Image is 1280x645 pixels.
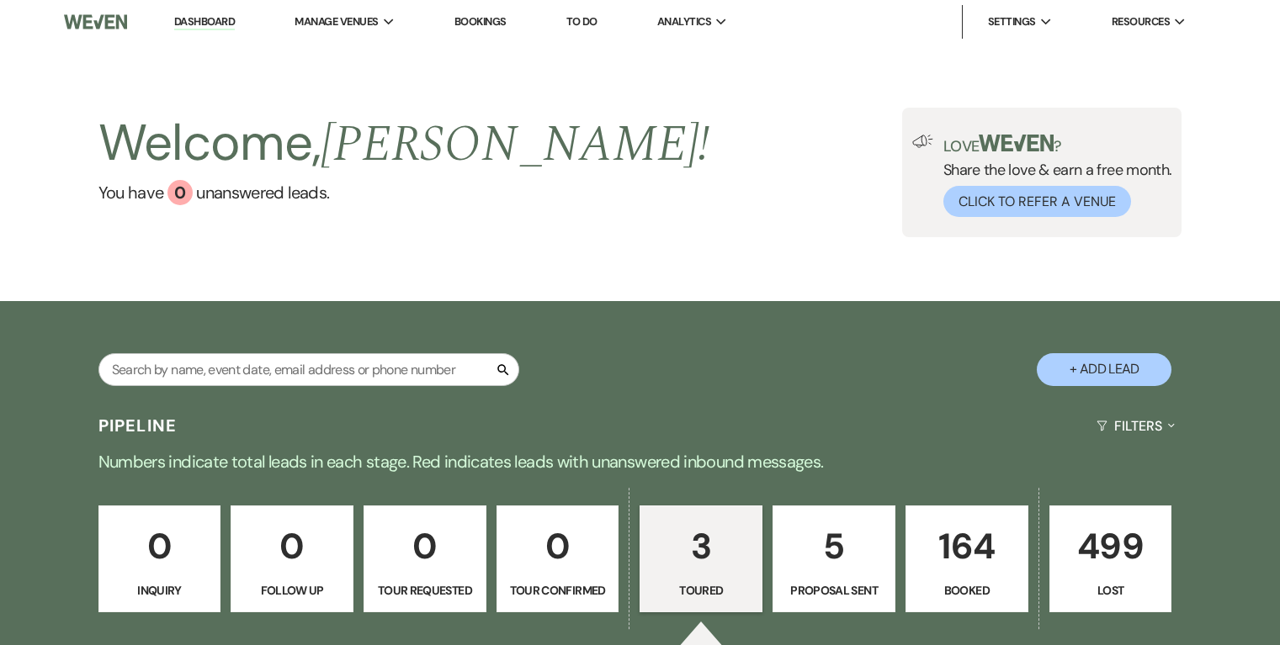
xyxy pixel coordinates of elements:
a: 499Lost [1049,505,1172,613]
button: + Add Lead [1037,353,1171,386]
a: 0Follow Up [231,505,353,613]
a: 0Tour Confirmed [497,505,619,613]
p: Booked [916,581,1017,600]
a: 3Toured [640,505,762,613]
span: Settings [988,13,1036,30]
p: 0 [374,518,475,574]
span: Manage Venues [295,13,378,30]
p: 3 [651,518,752,574]
p: 164 [916,518,1017,574]
p: 0 [507,518,608,574]
div: Share the love & earn a free month. [933,135,1172,217]
a: 0Tour Requested [364,505,486,613]
span: Analytics [657,13,711,30]
a: 5Proposal Sent [773,505,895,613]
img: weven-logo-green.svg [979,135,1054,151]
a: 0Inquiry [98,505,221,613]
a: You have 0 unanswered leads. [98,180,710,205]
button: Click to Refer a Venue [943,186,1131,217]
p: Proposal Sent [783,581,884,600]
p: Follow Up [242,581,343,600]
p: Numbers indicate total leads in each stage. Red indicates leads with unanswered inbound messages. [35,448,1246,475]
p: Love ? [943,135,1172,154]
a: Dashboard [174,14,235,30]
p: Lost [1060,581,1161,600]
p: 5 [783,518,884,574]
a: 164Booked [906,505,1028,613]
p: Inquiry [109,581,210,600]
img: Weven Logo [64,4,127,40]
span: Resources [1112,13,1170,30]
img: loud-speaker-illustration.svg [912,135,933,148]
span: [PERSON_NAME] ! [321,106,709,183]
a: Bookings [454,14,507,29]
a: To Do [566,14,598,29]
input: Search by name, event date, email address or phone number [98,353,519,386]
p: Tour Requested [374,581,475,600]
button: Filters [1090,404,1182,448]
p: Toured [651,581,752,600]
p: 0 [242,518,343,574]
h3: Pipeline [98,414,178,437]
p: 499 [1060,518,1161,574]
p: 0 [109,518,210,574]
h2: Welcome, [98,108,710,180]
p: Tour Confirmed [507,581,608,600]
div: 0 [167,180,193,205]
